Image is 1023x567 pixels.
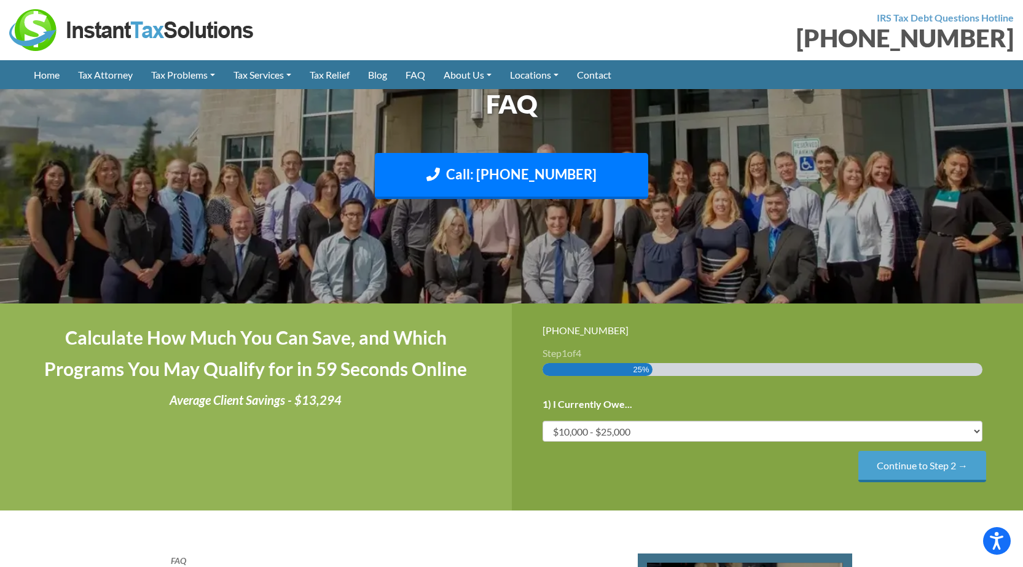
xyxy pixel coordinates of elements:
label: 1) I Currently Owe... [543,398,632,411]
div: [PHONE_NUMBER] [521,26,1014,50]
a: Blog [359,60,396,89]
a: Tax Services [224,60,300,89]
span: 4 [576,347,581,359]
input: Continue to Step 2 → [858,451,986,482]
i: Average Client Savings - $13,294 [170,393,342,407]
a: Locations [501,60,568,89]
a: Tax Problems [142,60,224,89]
a: Call: [PHONE_NUMBER] [375,153,648,199]
h4: Calculate How Much You Can Save, and Which Programs You May Qualify for in 59 Seconds Online [31,322,481,385]
span: 25% [633,363,649,376]
img: Instant Tax Solutions Logo [9,9,255,51]
a: Tax Attorney [69,60,142,89]
a: Instant Tax Solutions Logo [9,23,255,34]
span: 1 [562,347,567,359]
a: Tax Relief [300,60,359,89]
h3: Step of [543,348,993,358]
h1: FAQ [171,86,853,122]
div: [PHONE_NUMBER] [543,322,993,338]
a: Contact [568,60,621,89]
strong: FAQ [171,555,186,566]
a: Home [25,60,69,89]
a: About Us [434,60,501,89]
strong: IRS Tax Debt Questions Hotline [877,12,1014,23]
a: FAQ [396,60,434,89]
